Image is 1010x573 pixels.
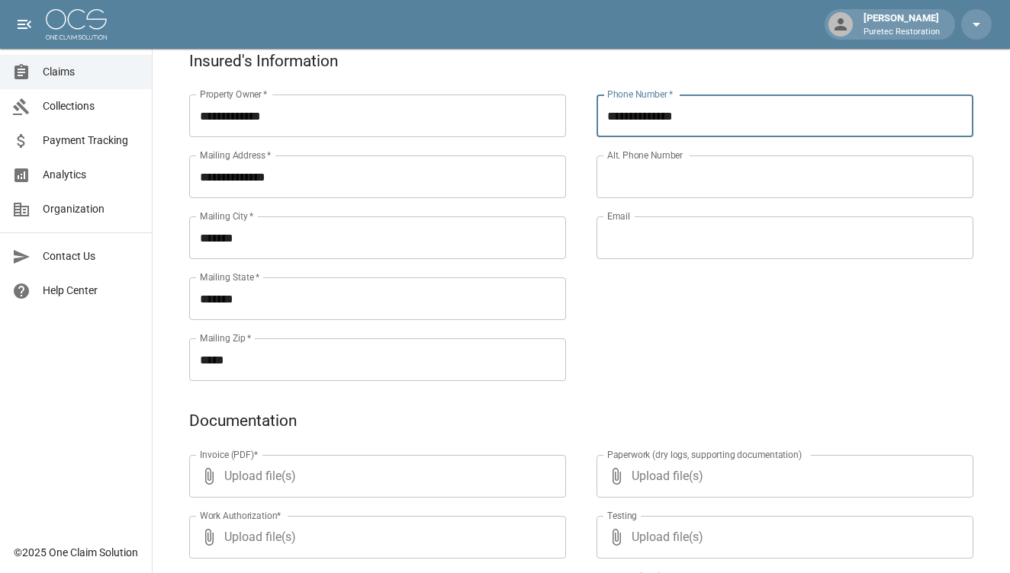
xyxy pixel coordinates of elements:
label: Property Owner [200,88,268,101]
span: Claims [43,64,140,80]
span: Upload file(s) [224,516,525,559]
label: Mailing Address [200,149,271,162]
label: Work Authorization* [200,509,281,522]
label: Paperwork (dry logs, supporting documentation) [607,448,802,461]
label: Mailing Zip [200,331,252,344]
div: [PERSON_NAME] [857,11,946,38]
label: Phone Number [607,88,673,101]
label: Invoice (PDF)* [200,448,259,461]
label: Mailing State [200,270,259,283]
span: Help Center [43,283,140,299]
span: Payment Tracking [43,133,140,149]
span: Upload file(s) [632,455,932,498]
img: ocs-logo-white-transparent.png [46,9,107,40]
p: Puretec Restoration [864,26,940,39]
label: Testing [607,509,637,522]
button: open drawer [9,9,40,40]
span: Contact Us [43,248,140,264]
span: Analytics [43,167,140,183]
span: Upload file(s) [224,455,525,498]
label: Mailing City [200,210,254,222]
label: Email [607,210,630,222]
span: Collections [43,98,140,114]
label: Alt. Phone Number [607,149,683,162]
span: Upload file(s) [632,516,932,559]
div: © 2025 One Claim Solution [14,545,138,560]
span: Organization [43,201,140,217]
